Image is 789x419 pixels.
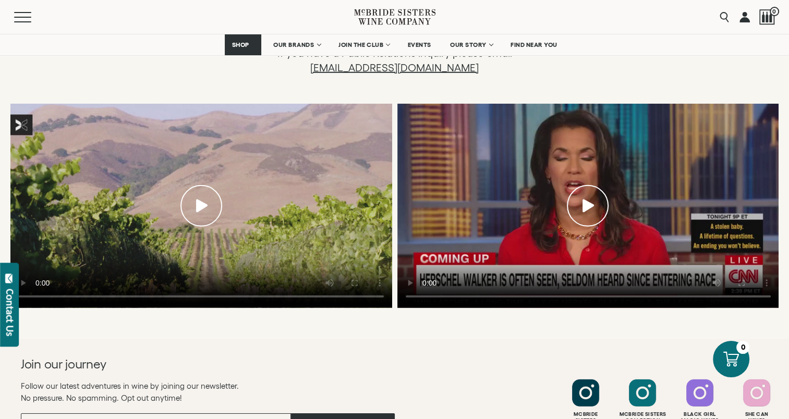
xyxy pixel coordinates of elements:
[248,46,540,75] p: If you have a Public Relations inquiry please email
[504,34,564,55] a: FIND NEAR YOU
[225,34,261,55] a: SHOP
[511,41,557,48] span: FIND NEAR YOU
[266,34,326,55] a: OUR BRANDS
[450,41,487,48] span: OUR STORY
[21,356,357,373] h2: Join our journey
[5,289,15,336] div: Contact Us
[14,12,52,22] button: Mobile Menu Trigger
[332,34,396,55] a: JOIN THE CLUB
[408,41,431,48] span: EVENTS
[443,34,499,55] a: OUR STORY
[232,41,249,48] span: SHOP
[736,341,749,354] div: 0
[21,380,395,404] p: Follow our latest adventures in wine by joining our newsletter. No pressure. No spamming. Opt out...
[310,62,479,73] a: [EMAIL_ADDRESS][DOMAIN_NAME]
[401,34,438,55] a: EVENTS
[770,7,779,16] span: 0
[338,41,383,48] span: JOIN THE CLUB
[273,41,314,48] span: OUR BRANDS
